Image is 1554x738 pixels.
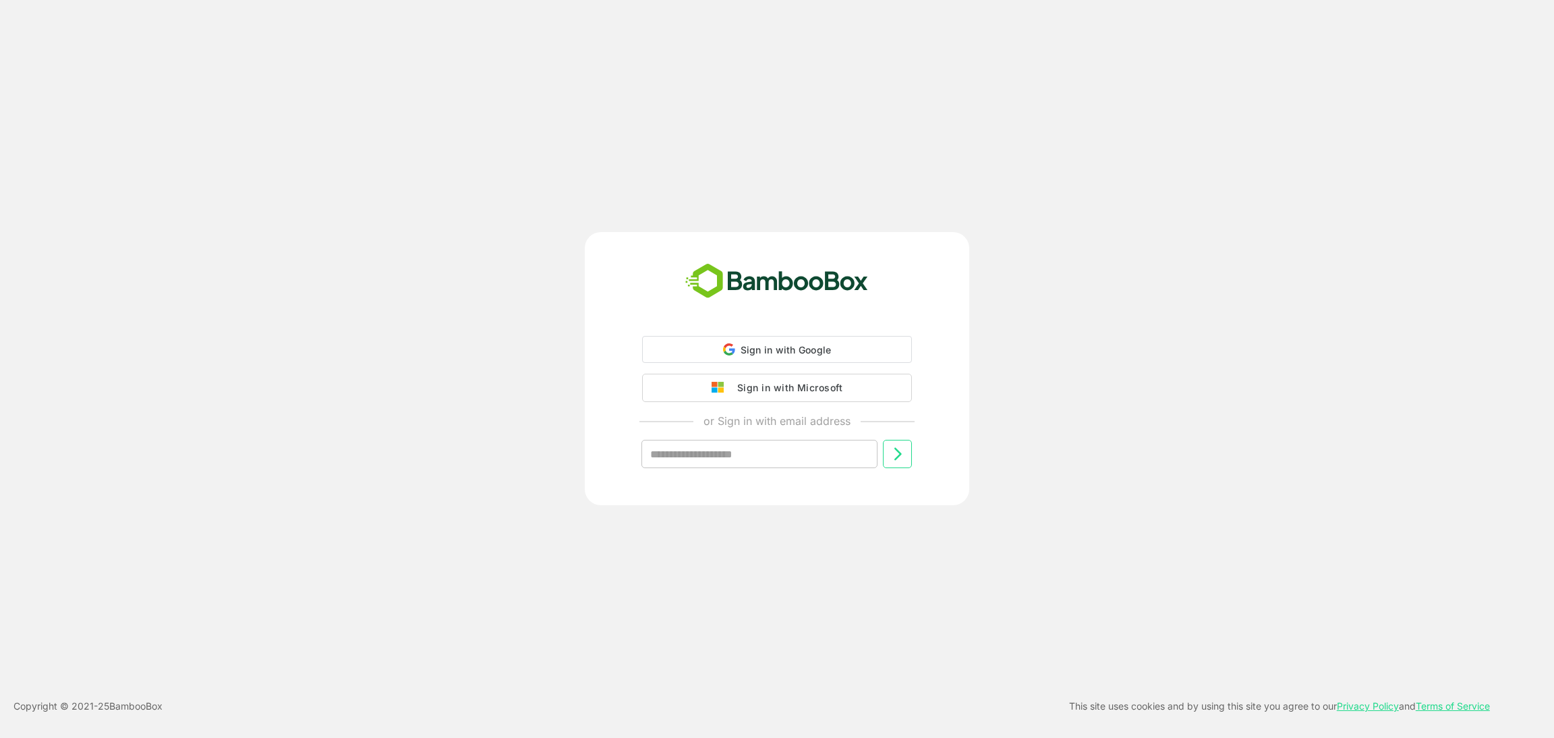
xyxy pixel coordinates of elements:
div: Sign in with Microsoft [730,379,842,397]
span: Sign in with Google [741,344,832,356]
a: Privacy Policy [1337,700,1399,712]
button: Sign in with Microsoft [642,374,912,402]
div: Sign in with Google [642,336,912,363]
a: Terms of Service [1416,700,1490,712]
p: Copyright © 2021- 25 BambooBox [13,698,163,714]
img: google [712,382,730,394]
p: or Sign in with email address [703,413,851,429]
p: This site uses cookies and by using this site you agree to our and [1069,698,1490,714]
img: bamboobox [678,259,875,304]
